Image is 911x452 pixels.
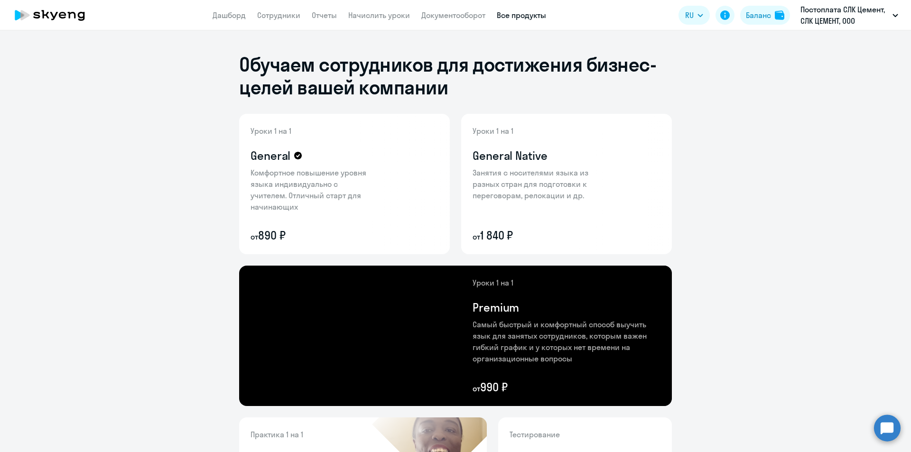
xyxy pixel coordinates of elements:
[775,10,784,20] img: balance
[510,429,660,440] p: Тестирование
[740,6,790,25] button: Балансbalance
[473,384,480,393] small: от
[473,167,596,201] p: Занятия с носителями языка из разных стран для подготовки к переговорам, релокации и др.
[341,266,672,406] img: premium-content-bg.png
[348,10,410,20] a: Начислить уроки
[251,232,258,241] small: от
[251,429,383,440] p: Практика 1 на 1
[251,228,374,243] p: 890 ₽
[473,148,548,163] h4: General Native
[312,10,337,20] a: Отчеты
[685,9,694,21] span: RU
[473,277,660,288] p: Уроки 1 на 1
[473,319,660,364] p: Самый быстрый и комфортный способ выучить язык для занятых сотрудников, которым важен гибкий граф...
[257,10,300,20] a: Сотрудники
[473,379,660,395] p: 990 ₽
[251,167,374,212] p: Комфортное повышение уровня языка индивидуально с учителем. Отличный старт для начинающих
[796,4,903,27] button: Постоплата СЛК Цемент, СЛК ЦЕМЕНТ, ООО
[679,6,710,25] button: RU
[251,148,290,163] h4: General
[473,232,480,241] small: от
[497,10,546,20] a: Все продукты
[473,228,596,243] p: 1 840 ₽
[800,4,889,27] p: Постоплата СЛК Цемент, СЛК ЦЕМЕНТ, ООО
[239,114,382,254] img: general-content-bg.png
[239,53,672,99] h1: Обучаем сотрудников для достижения бизнес-целей вашей компании
[213,10,246,20] a: Дашборд
[473,125,596,137] p: Уроки 1 на 1
[251,125,374,137] p: Уроки 1 на 1
[746,9,771,21] div: Баланс
[421,10,485,20] a: Документооборот
[461,114,611,254] img: general-native-content-bg.png
[473,300,519,315] h4: Premium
